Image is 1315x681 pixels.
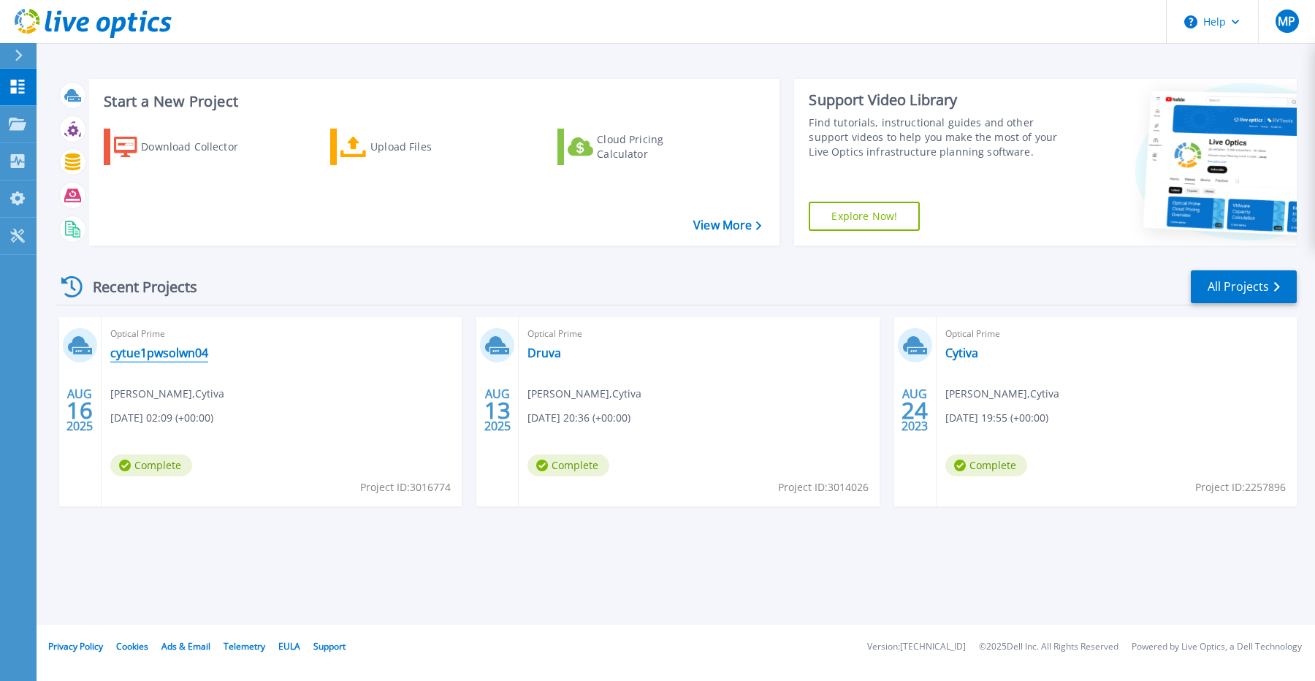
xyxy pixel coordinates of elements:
[527,346,561,360] a: Druva
[48,640,103,653] a: Privacy Policy
[110,454,192,476] span: Complete
[104,129,267,165] a: Download Collector
[110,410,213,426] span: [DATE] 02:09 (+00:00)
[693,218,761,232] a: View More
[1278,15,1295,27] span: MP
[56,269,217,305] div: Recent Projects
[224,640,265,653] a: Telemetry
[360,479,451,495] span: Project ID: 3016774
[979,642,1118,652] li: © 2025 Dell Inc. All Rights Reserved
[527,410,630,426] span: [DATE] 20:36 (+00:00)
[945,326,1288,342] span: Optical Prime
[945,410,1048,426] span: [DATE] 19:55 (+00:00)
[557,129,720,165] a: Cloud Pricing Calculator
[527,454,609,476] span: Complete
[1191,270,1297,303] a: All Projects
[902,404,928,416] span: 24
[527,386,641,402] span: [PERSON_NAME] , Cytiva
[484,404,511,416] span: 13
[597,132,714,161] div: Cloud Pricing Calculator
[945,386,1059,402] span: [PERSON_NAME] , Cytiva
[867,642,966,652] li: Version: [TECHNICAL_ID]
[66,404,93,416] span: 16
[370,132,487,161] div: Upload Files
[116,640,148,653] a: Cookies
[809,91,1064,110] div: Support Video Library
[809,202,920,231] a: Explore Now!
[945,454,1027,476] span: Complete
[104,94,761,110] h3: Start a New Project
[330,129,493,165] a: Upload Files
[110,386,224,402] span: [PERSON_NAME] , Cytiva
[945,346,978,360] a: Cytiva
[1132,642,1302,652] li: Powered by Live Optics, a Dell Technology
[809,115,1064,159] div: Find tutorials, instructional guides and other support videos to help you make the most of your L...
[141,132,258,161] div: Download Collector
[1195,479,1286,495] span: Project ID: 2257896
[161,640,210,653] a: Ads & Email
[527,326,870,342] span: Optical Prime
[110,346,208,360] a: cytue1pwsolwn04
[313,640,346,653] a: Support
[66,384,94,437] div: AUG 2025
[110,326,453,342] span: Optical Prime
[901,384,929,437] div: AUG 2023
[484,384,511,437] div: AUG 2025
[778,479,869,495] span: Project ID: 3014026
[278,640,300,653] a: EULA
